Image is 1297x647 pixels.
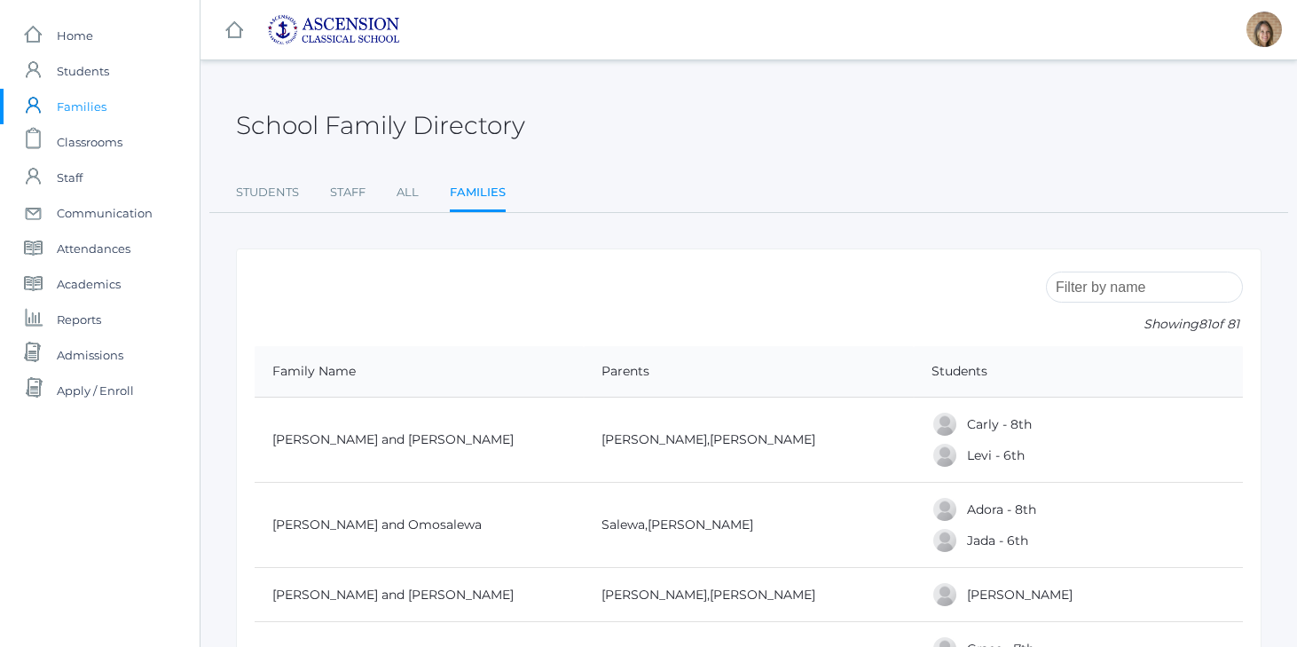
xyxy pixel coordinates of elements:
td: , [584,483,913,568]
span: Classrooms [57,124,122,160]
a: Carly - 8th [967,416,1032,432]
a: Salewa [601,517,645,533]
a: [PERSON_NAME] and Omosalewa [272,517,482,533]
a: [PERSON_NAME] [601,587,707,603]
th: Parents [584,346,913,398]
span: Communication [57,195,153,231]
span: Staff [57,160,83,195]
span: 81 [1199,316,1211,332]
th: Students [914,346,1243,398]
a: Jada - 6th [967,533,1028,548]
a: Adora - 8th [967,501,1036,517]
span: Home [57,18,93,53]
p: Showing of 81 [1046,315,1243,334]
img: ascension-logo-blue-113fc29133de2fb5813e50b71547a291c5fdb7962bf76d49838a2a14a36269ea.jpg [267,14,400,45]
th: Family Name [255,346,584,398]
a: [PERSON_NAME] [648,517,753,533]
div: Henry Amos [931,581,958,608]
span: Reports [57,302,101,337]
a: [PERSON_NAME] [601,431,707,447]
div: Adora Adegboyega [931,496,958,523]
td: , [584,568,913,622]
input: Filter by name [1046,272,1243,303]
span: Admissions [57,337,123,373]
td: , [584,398,913,483]
span: Apply / Enroll [57,373,134,408]
a: [PERSON_NAME] [967,587,1073,603]
a: [PERSON_NAME] [710,431,815,447]
a: All [397,175,419,210]
h2: School Family Directory [236,112,525,139]
a: [PERSON_NAME] and [PERSON_NAME] [272,587,514,603]
span: Academics [57,266,121,302]
div: Britney Smith [1246,12,1282,47]
a: [PERSON_NAME] and [PERSON_NAME] [272,431,514,447]
div: Jada Adegboyega [931,527,958,554]
a: Staff [330,175,366,210]
a: Levi - 6th [967,447,1025,463]
span: Families [57,89,106,124]
a: Students [236,175,299,210]
a: [PERSON_NAME] [710,587,815,603]
span: Attendances [57,231,130,266]
div: Carly Adams [931,411,958,438]
div: Levi Adams [931,442,958,469]
a: Families [450,175,506,213]
span: Students [57,53,109,89]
